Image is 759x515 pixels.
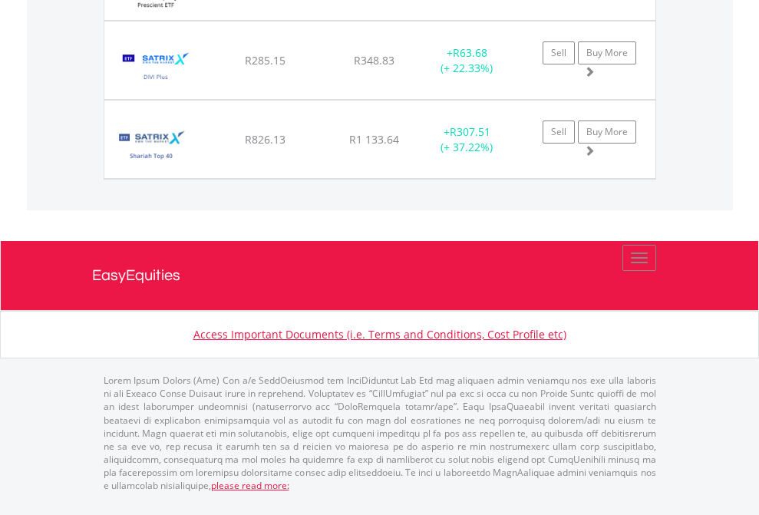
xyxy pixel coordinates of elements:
[419,124,515,155] div: + (+ 37.22%)
[578,41,636,64] a: Buy More
[245,53,285,68] span: R285.15
[354,53,394,68] span: R348.83
[112,41,200,95] img: TFSA.STXDIV.png
[104,374,656,492] p: Lorem Ipsum Dolors (Ame) Con a/e SeddOeiusmod tem InciDiduntut Lab Etd mag aliquaen admin veniamq...
[211,479,289,492] a: please read more:
[112,120,190,174] img: TFSA.STXSHA.png
[543,120,575,144] a: Sell
[419,45,515,76] div: + (+ 22.33%)
[92,241,668,310] a: EasyEquities
[193,327,566,342] a: Access Important Documents (i.e. Terms and Conditions, Cost Profile etc)
[349,132,399,147] span: R1 133.64
[543,41,575,64] a: Sell
[453,45,487,60] span: R63.68
[578,120,636,144] a: Buy More
[245,132,285,147] span: R826.13
[450,124,490,139] span: R307.51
